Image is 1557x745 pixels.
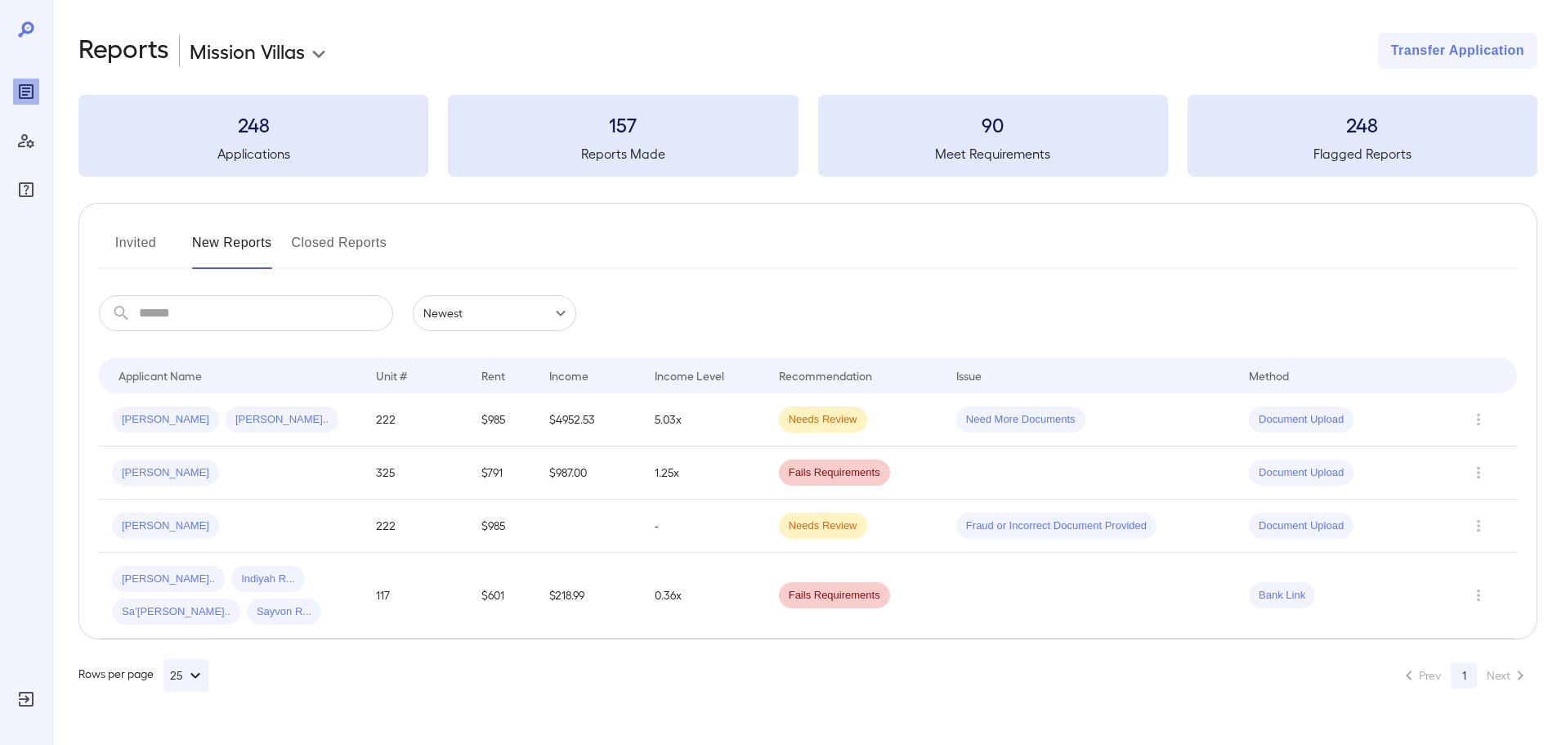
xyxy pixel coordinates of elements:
div: Rows per page [78,659,208,692]
div: Manage Users [13,128,39,154]
td: 5.03x [642,393,765,447]
span: Need More Documents [956,412,1085,428]
button: 25 [163,659,208,692]
span: [PERSON_NAME] [112,465,219,481]
span: [PERSON_NAME] [112,412,219,428]
span: Sayvon R... [247,604,321,620]
h5: Meet Requirements [818,144,1168,164]
div: Unit # [376,366,407,385]
div: Income [549,366,588,385]
span: Document Upload [1249,518,1353,534]
button: page 1 [1451,662,1477,689]
h3: 157 [448,111,798,137]
h3: 248 [78,111,428,137]
span: Needs Review [779,518,867,534]
button: New Reports [192,230,272,269]
div: Applicant Name [119,366,202,385]
span: Sa’[PERSON_NAME].. [112,604,240,620]
h5: Flagged Reports [1188,144,1537,164]
div: Newest [413,295,576,331]
span: [PERSON_NAME] [112,518,219,534]
div: Rent [481,366,508,385]
span: [PERSON_NAME].. [112,572,225,587]
nav: pagination navigation [1392,662,1537,689]
td: 1.25x [642,447,765,500]
button: Invited [99,230,172,269]
td: 117 [363,553,468,639]
div: Log Out [13,686,39,712]
span: Fails Requirements [779,465,890,481]
span: Fraud or Incorrect Document Provided [956,518,1157,534]
span: Document Upload [1249,465,1353,481]
td: $4952.53 [536,393,642,447]
span: [PERSON_NAME].. [226,412,338,428]
h3: 90 [818,111,1168,137]
button: Transfer Application [1378,33,1537,69]
span: Fails Requirements [779,588,890,604]
td: $791 [468,447,536,500]
div: Method [1249,366,1289,385]
td: $987.00 [536,447,642,500]
td: - [642,500,765,553]
button: Row Actions [1465,460,1492,486]
td: $218.99 [536,553,642,639]
td: $985 [468,393,536,447]
h3: 248 [1188,111,1537,137]
td: $985 [468,500,536,553]
h5: Applications [78,144,428,164]
td: 222 [363,393,468,447]
span: Indiyah R... [231,572,305,587]
button: Closed Reports [292,230,387,269]
td: $601 [468,553,536,639]
div: FAQ [13,177,39,203]
span: Document Upload [1249,412,1353,428]
div: Income Level [655,366,724,385]
td: 0.36x [642,553,765,639]
div: Issue [956,366,982,385]
div: Recommendation [779,366,872,385]
span: Bank Link [1249,588,1315,604]
summary: 248Applications157Reports Made90Meet Requirements248Flagged Reports [78,95,1537,177]
button: Row Actions [1465,406,1492,433]
h2: Reports [78,33,169,69]
button: Row Actions [1465,582,1492,608]
td: 222 [363,500,468,553]
button: Row Actions [1465,513,1492,539]
div: Reports [13,79,39,105]
h5: Reports Made [448,144,798,164]
p: Mission Villas [190,38,305,64]
span: Needs Review [779,412,867,428]
td: 325 [363,447,468,500]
